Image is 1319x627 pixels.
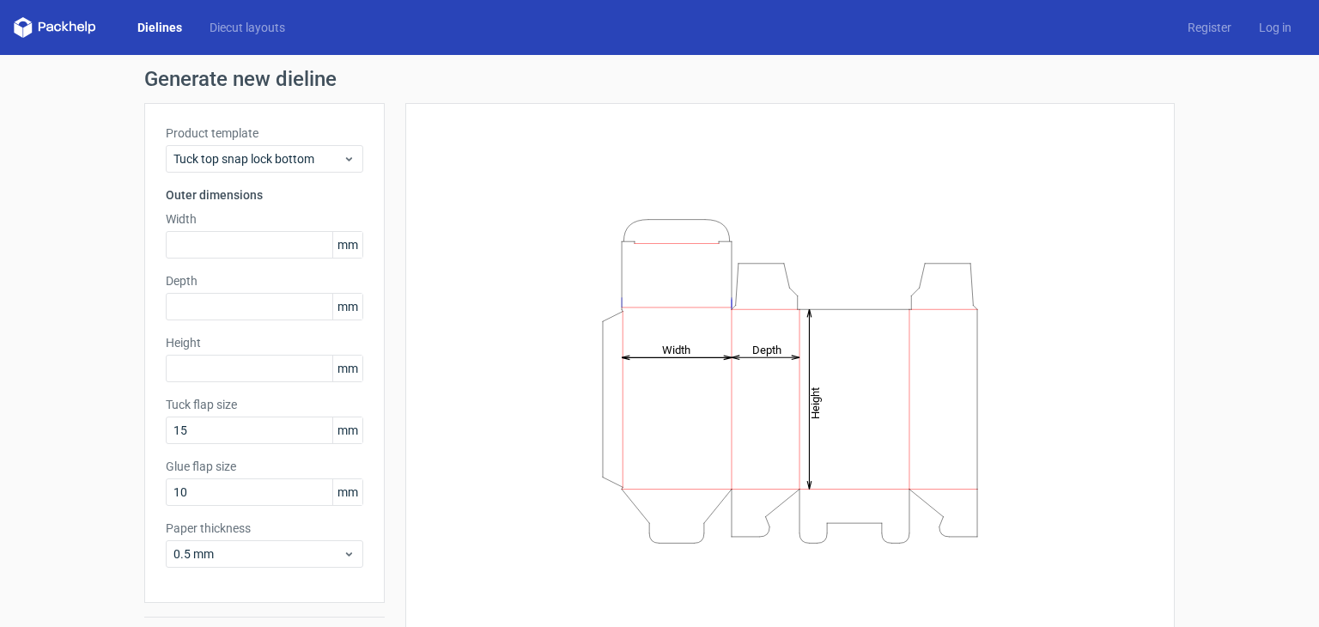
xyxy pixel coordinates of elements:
[752,343,781,356] tspan: Depth
[166,125,363,142] label: Product template
[196,19,299,36] a: Diecut layouts
[166,272,363,289] label: Depth
[1245,19,1305,36] a: Log in
[124,19,196,36] a: Dielines
[809,387,822,418] tspan: Height
[166,210,363,228] label: Width
[173,150,343,167] span: Tuck top snap lock bottom
[332,356,362,381] span: mm
[166,396,363,413] label: Tuck flap size
[173,545,343,563] span: 0.5 mm
[332,417,362,443] span: mm
[166,520,363,537] label: Paper thickness
[1174,19,1245,36] a: Register
[662,343,690,356] tspan: Width
[332,479,362,505] span: mm
[166,458,363,475] label: Glue flap size
[166,186,363,204] h3: Outer dimensions
[332,294,362,320] span: mm
[166,334,363,351] label: Height
[332,232,362,258] span: mm
[144,69,1175,89] h1: Generate new dieline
